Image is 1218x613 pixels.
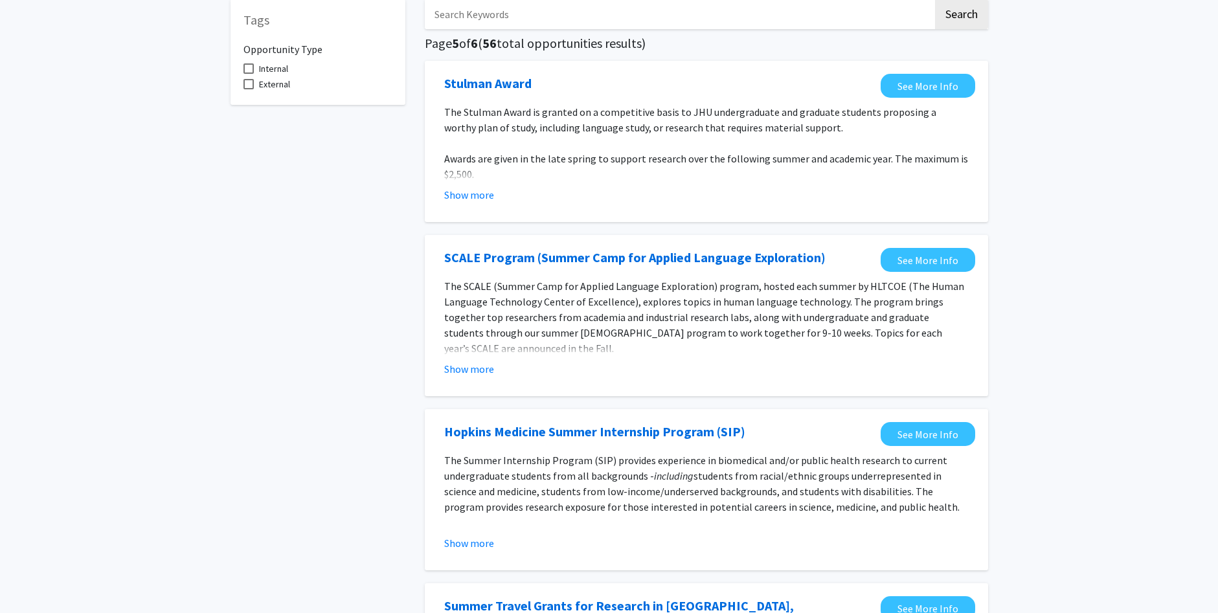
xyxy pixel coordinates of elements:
span: 6 [471,35,478,51]
span: The SCALE (Summer Camp for Applied Language Exploration) program, hosted each summer by HLTCOE (T... [444,280,964,355]
span: students from racial/ethnic groups underrepresented in science and medicine, students from low-in... [444,469,960,513]
h5: Page of ( total opportunities results) [425,36,988,51]
span: External [259,76,290,92]
span: 56 [482,35,497,51]
span: The Summer Internship Program (SIP) provides experience in biomedical and/or public health resear... [444,454,947,482]
em: including [654,469,694,482]
a: Opens in a new tab [444,248,826,267]
button: Show more [444,535,494,551]
button: Show more [444,187,494,203]
button: Show more [444,361,494,377]
h6: Opportunity Type [243,33,392,56]
a: Opens in a new tab [881,422,975,446]
a: Opens in a new tab [881,248,975,272]
span: Awards are given in the late spring to support research over the following summer and academic ye... [444,152,968,181]
span: Internal [259,61,288,76]
span: 5 [452,35,459,51]
h5: Tags [243,12,392,28]
span: The Stulman Award is granted on a competitive basis to JHU undergraduate and graduate students pr... [444,106,936,134]
a: Opens in a new tab [444,74,532,93]
a: Opens in a new tab [881,74,975,98]
a: Opens in a new tab [444,422,745,441]
iframe: Chat [10,555,55,603]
